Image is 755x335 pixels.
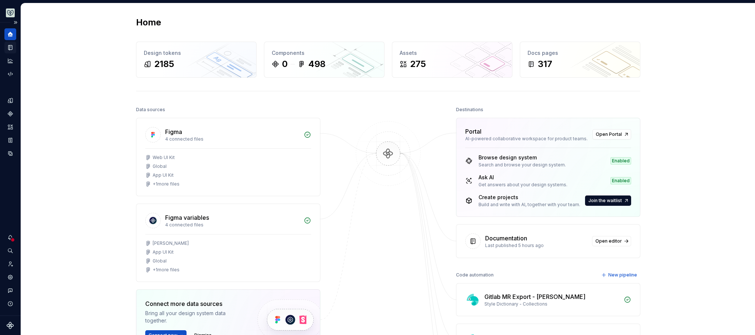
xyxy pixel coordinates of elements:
div: 275 [410,58,426,70]
div: Create projects [479,194,580,201]
button: Notifications [4,232,16,243]
div: Data sources [136,105,165,115]
div: AI-powered collaborative workspace for product teams. [465,136,588,142]
a: Assets275 [392,42,512,78]
a: Open Portal [592,129,631,140]
a: Join the waitlist [585,195,631,206]
div: Build and write with AI, together with your team. [479,202,580,208]
a: Invite team [4,258,16,270]
div: Docs pages [528,49,633,57]
div: Design tokens [144,49,249,57]
div: [PERSON_NAME] [153,240,189,246]
div: Figma [165,127,182,136]
button: Search ⌘K [4,245,16,257]
div: 4 connected files [165,222,299,228]
div: Search and browse your design system. [479,162,566,168]
div: Assets [400,49,505,57]
a: Components [4,108,16,120]
img: 256e2c79-9abd-4d59-8978-03feab5a3943.png [6,8,15,17]
div: App UI Kit [153,172,174,178]
a: Data sources [4,148,16,159]
a: Figma variables4 connected files[PERSON_NAME]App UI KitGlobal+1more files [136,204,320,282]
span: Open editor [595,238,622,244]
div: Global [153,258,167,264]
div: Global [153,163,167,169]
div: Destinations [456,105,483,115]
a: Components0498 [264,42,385,78]
div: Documentation [485,234,527,243]
a: Home [4,28,16,40]
div: 4 connected files [165,136,299,142]
div: Web UI Kit [153,155,175,161]
a: Design tokens [4,95,16,106]
div: 317 [538,58,552,70]
button: New pipeline [599,270,640,280]
button: Contact support [4,285,16,296]
div: 498 [308,58,326,70]
div: Ask AI [479,174,567,181]
div: + 1 more files [153,181,180,187]
div: Connect more data sources [145,299,245,308]
a: Storybook stories [4,134,16,146]
a: Design tokens2185 [136,42,257,78]
a: Settings [4,271,16,283]
a: Documentation [4,42,16,53]
a: Assets [4,121,16,133]
span: Open Portal [596,131,622,137]
a: Figma4 connected filesWeb UI KitGlobalApp UI Kit+1more files [136,118,320,196]
span: Join the waitlist [588,198,622,204]
div: Style Dictionary - Collections [484,301,619,307]
div: Portal [465,127,481,136]
div: + 1 more files [153,267,180,273]
svg: Supernova Logo [7,322,14,329]
button: Expand sidebar [10,17,21,28]
div: Last published 5 hours ago [485,243,588,248]
div: Components [272,49,377,57]
div: 0 [282,58,288,70]
span: New pipeline [608,272,637,278]
div: Get answers about your design systems. [479,182,567,188]
a: Open editor [592,236,631,246]
div: Gitlab MR Export - [PERSON_NAME] [484,292,585,301]
div: 2185 [154,58,174,70]
h2: Home [136,17,161,28]
div: Bring all your design system data together. [145,310,245,324]
div: Code automation [456,270,494,280]
div: Figma variables [165,213,209,222]
div: Enabled [610,157,631,165]
a: Code automation [4,68,16,80]
div: Browse design system [479,154,566,161]
a: Docs pages317 [520,42,640,78]
div: Enabled [610,177,631,184]
div: App UI Kit [153,249,174,255]
a: Analytics [4,55,16,67]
